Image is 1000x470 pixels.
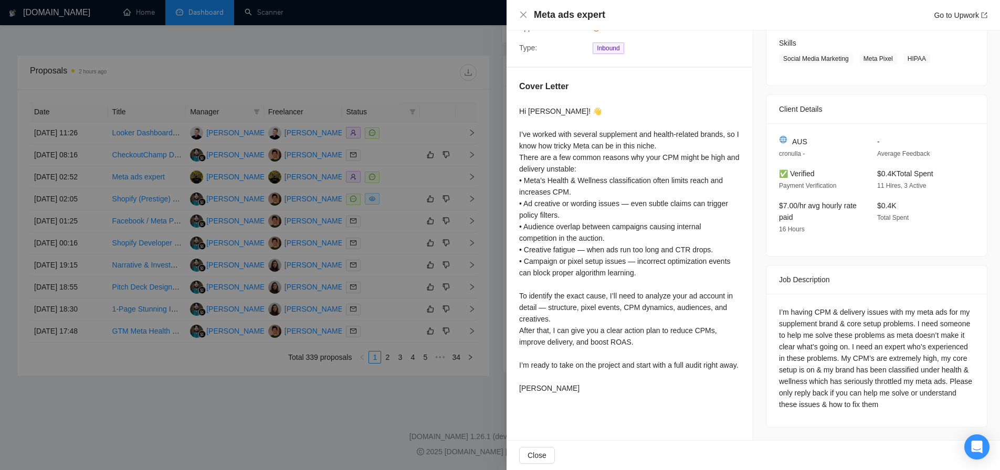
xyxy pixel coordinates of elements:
[534,8,605,22] h4: Meta ads expert
[519,105,740,394] div: Hi [PERSON_NAME]! 👋 I’ve worked with several supplement and health-related brands, so I know how ...
[528,450,546,461] span: Close
[780,136,787,143] img: 🌐
[903,53,930,65] span: HIPAA
[981,12,987,18] span: export
[779,265,974,294] div: Job Description
[519,10,528,19] span: close
[877,182,926,189] span: 11 Hires, 3 Active
[792,136,807,147] span: AUS
[779,182,836,189] span: Payment Verification
[779,150,805,157] span: cronulla -
[519,24,575,32] span: Application Time:
[934,11,987,19] a: Go to Upworkexport
[519,44,537,52] span: Type:
[779,306,974,410] div: I’m having CPM & delivery issues with my meta ads for my supplement brand & core setup problems. ...
[519,447,555,464] button: Close
[877,137,880,146] span: -
[779,53,853,65] span: Social Media Marketing
[779,39,796,47] span: Skills
[877,214,909,221] span: Total Spent
[604,24,633,32] span: 00:56:27
[779,95,974,123] div: Client Details
[779,201,857,221] span: $7.00/hr avg hourly rate paid
[859,53,897,65] span: Meta Pixel
[964,434,990,460] div: Open Intercom Messenger
[519,80,569,93] h5: Cover Letter
[877,201,897,210] span: $0.4K
[877,169,933,178] span: $0.4K Total Spent
[519,10,528,19] button: Close
[779,226,805,233] span: 16 Hours
[593,42,624,54] span: Inbound
[779,169,815,178] span: ✅ Verified
[877,150,930,157] span: Average Feedback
